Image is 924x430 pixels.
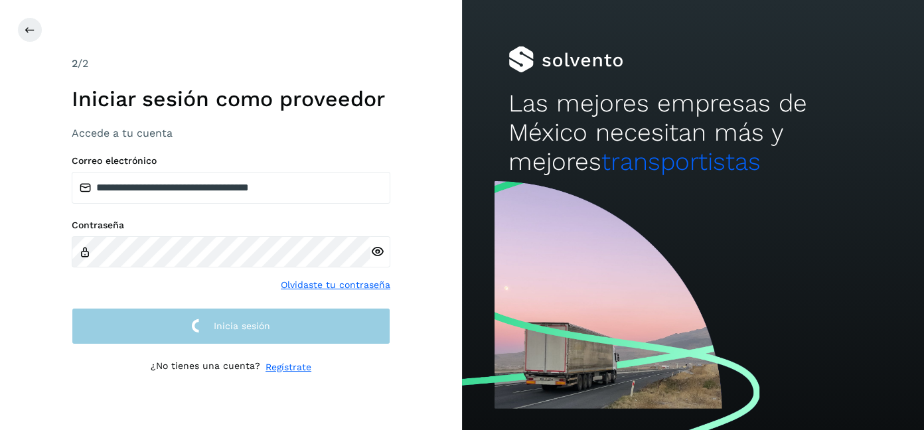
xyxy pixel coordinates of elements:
[72,308,390,344] button: Inicia sesión
[281,278,390,292] a: Olvidaste tu contraseña
[601,147,761,176] span: transportistas
[214,321,270,330] span: Inicia sesión
[151,360,260,374] p: ¿No tienes una cuenta?
[72,86,390,111] h1: Iniciar sesión como proveedor
[72,127,390,139] h3: Accede a tu cuenta
[72,57,78,70] span: 2
[508,89,878,177] h2: Las mejores empresas de México necesitan más y mejores
[72,220,390,231] label: Contraseña
[266,360,311,374] a: Regístrate
[72,56,390,72] div: /2
[72,155,390,167] label: Correo electrónico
